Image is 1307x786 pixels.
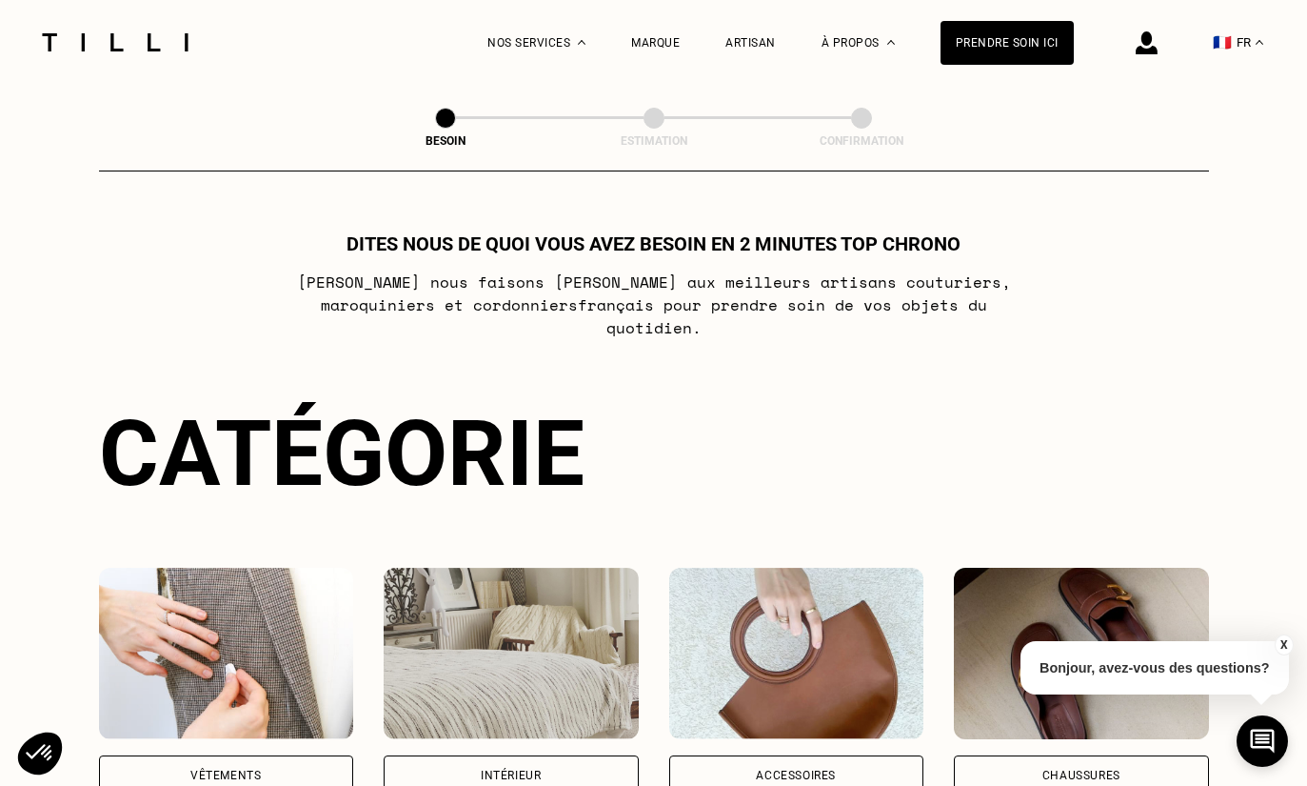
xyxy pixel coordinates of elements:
[559,134,749,148] div: Estimation
[276,271,1031,339] p: [PERSON_NAME] nous faisons [PERSON_NAME] aux meilleurs artisans couturiers , maroquiniers et cord...
[350,134,541,148] div: Besoin
[1020,641,1289,695] p: Bonjour, avez-vous des questions?
[99,400,1209,507] div: Catégorie
[954,568,1209,739] img: Chaussures
[941,21,1074,65] a: Prendre soin ici
[887,40,895,45] img: Menu déroulant à propos
[347,232,960,255] h1: Dites nous de quoi vous avez besoin en 2 minutes top chrono
[35,33,195,51] img: Logo du service de couturière Tilli
[578,40,585,45] img: Menu déroulant
[99,568,354,739] img: Vêtements
[384,568,639,739] img: Intérieur
[756,770,836,781] div: Accessoires
[481,770,541,781] div: Intérieur
[1042,770,1120,781] div: Chaussures
[766,134,957,148] div: Confirmation
[669,568,924,739] img: Accessoires
[725,36,776,50] a: Artisan
[190,770,261,781] div: Vêtements
[1213,33,1232,51] span: 🇫🇷
[631,36,680,50] a: Marque
[1256,40,1263,45] img: menu déroulant
[1136,31,1158,54] img: icône connexion
[1274,635,1293,655] button: X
